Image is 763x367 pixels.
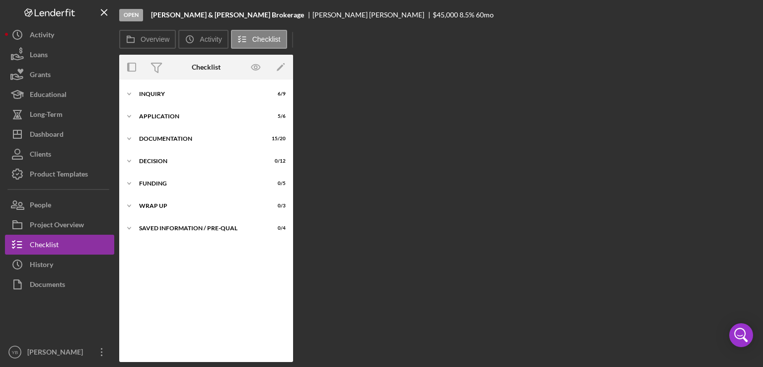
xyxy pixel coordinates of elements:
[139,225,261,231] div: Saved Information / Pre-Qual
[476,11,494,19] div: 60 mo
[30,164,88,186] div: Product Templates
[12,350,18,355] text: YB
[30,124,64,147] div: Dashboard
[5,85,114,104] button: Educational
[5,124,114,144] button: Dashboard
[5,65,114,85] button: Grants
[139,203,261,209] div: Wrap up
[5,235,114,255] button: Checklist
[729,323,753,347] div: Open Intercom Messenger
[139,158,261,164] div: Decision
[268,158,286,164] div: 0 / 12
[252,35,281,43] label: Checklist
[268,91,286,97] div: 6 / 9
[119,9,143,21] div: Open
[5,104,114,124] button: Long-Term
[192,63,221,71] div: Checklist
[5,255,114,275] button: History
[139,136,261,142] div: Documentation
[268,113,286,119] div: 5 / 6
[178,30,228,49] button: Activity
[30,255,53,277] div: History
[200,35,222,43] label: Activity
[30,65,51,87] div: Grants
[5,342,114,362] button: YB[PERSON_NAME]
[141,35,169,43] label: Overview
[5,215,114,235] button: Project Overview
[268,181,286,186] div: 0 / 5
[30,215,84,237] div: Project Overview
[5,45,114,65] button: Loans
[5,25,114,45] button: Activity
[139,113,261,119] div: Application
[30,235,59,257] div: Checklist
[312,11,433,19] div: [PERSON_NAME] [PERSON_NAME]
[433,10,458,19] span: $45,000
[30,275,65,297] div: Documents
[30,104,63,127] div: Long-Term
[151,11,304,19] b: [PERSON_NAME] & [PERSON_NAME] Brokerage
[268,225,286,231] div: 0 / 4
[231,30,287,49] button: Checklist
[459,11,474,19] div: 8.5 %
[30,25,54,47] div: Activity
[30,85,67,107] div: Educational
[268,136,286,142] div: 15 / 20
[30,195,51,217] div: People
[5,144,114,164] button: Clients
[139,91,261,97] div: Inquiry
[5,275,114,294] button: Documents
[5,164,114,184] button: Product Templates
[30,45,48,67] div: Loans
[139,181,261,186] div: Funding
[119,30,176,49] button: Overview
[30,144,51,167] div: Clients
[268,203,286,209] div: 0 / 3
[5,195,114,215] button: People
[25,342,89,365] div: [PERSON_NAME]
